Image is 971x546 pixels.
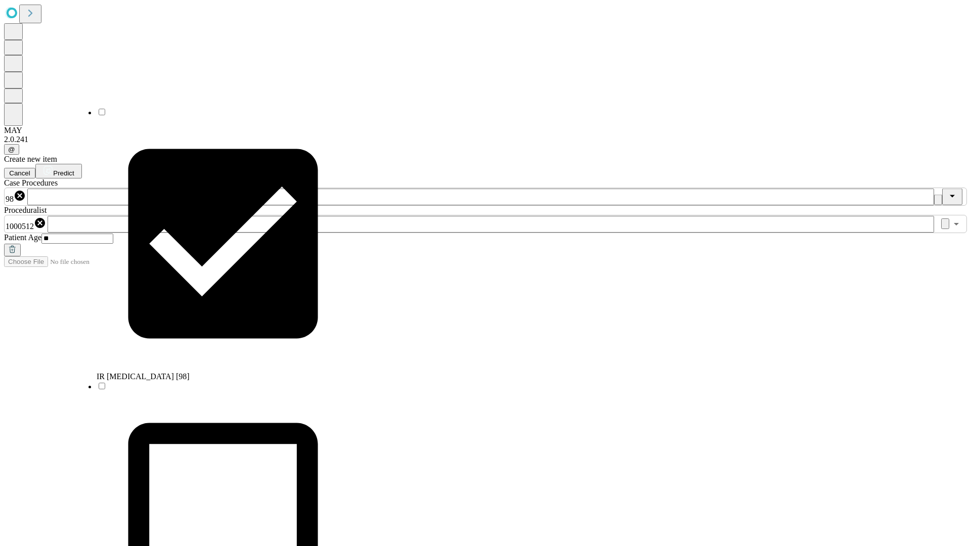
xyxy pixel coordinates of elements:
span: Patient Age [4,233,41,242]
span: Predict [53,169,74,177]
span: @ [8,146,15,153]
div: MAY [4,126,967,135]
div: 98 [6,190,26,204]
div: 2.0.241 [4,135,967,144]
button: Cancel [4,168,35,178]
button: @ [4,144,19,155]
span: Proceduralist [4,206,47,214]
span: IR [MEDICAL_DATA] [98] [97,372,190,381]
span: Cancel [9,169,30,177]
div: 1000512 [6,217,46,231]
span: 1000512 [6,222,34,231]
button: Close [942,189,962,205]
button: Clear [934,195,942,205]
span: Create new item [4,155,57,163]
button: Clear [941,218,949,229]
button: Predict [35,164,82,178]
span: Scheduled Procedure [4,178,58,187]
button: Open [949,217,963,231]
span: 98 [6,195,14,203]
